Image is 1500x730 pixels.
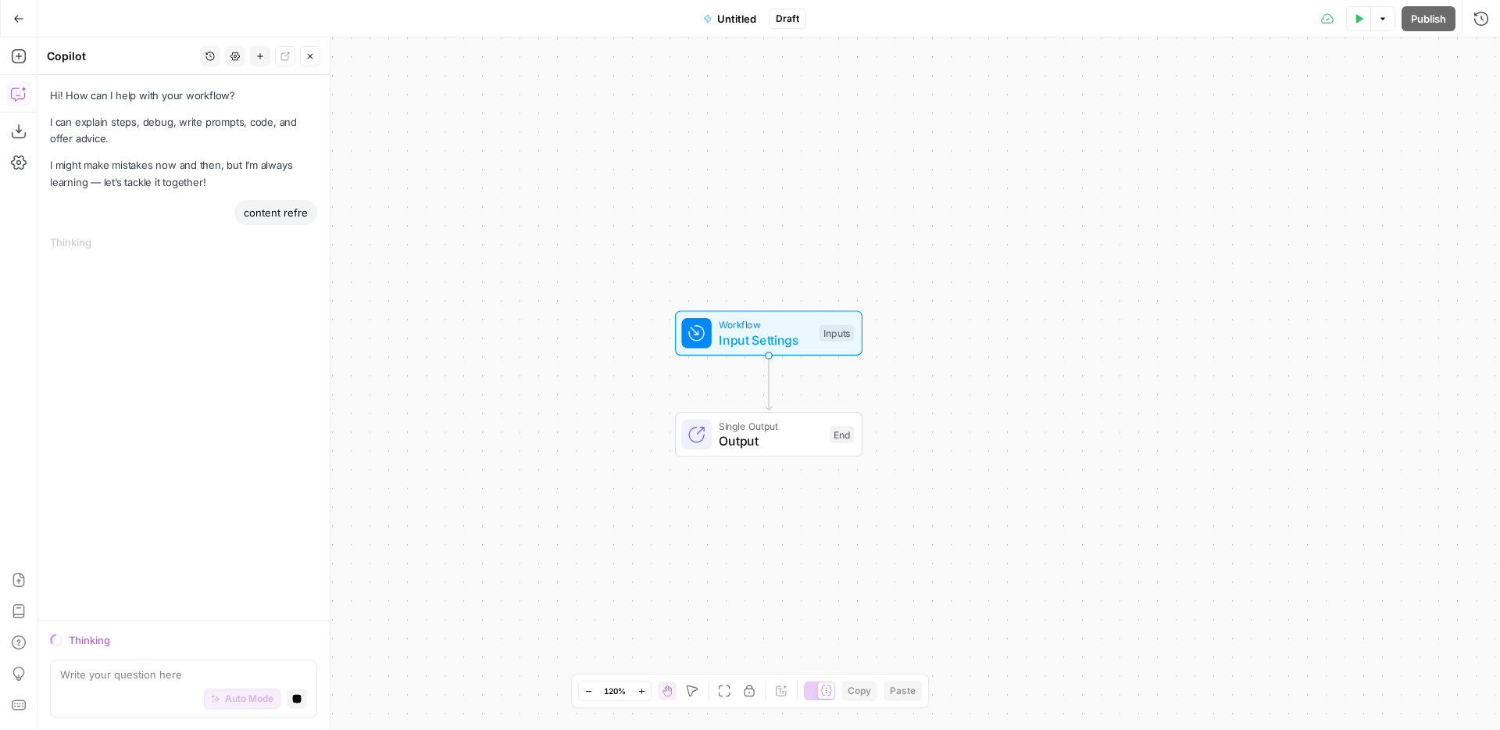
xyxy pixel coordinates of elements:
span: Draft [776,12,799,26]
div: End [830,426,854,443]
div: Copilot [47,48,195,64]
button: Copy [841,681,877,701]
span: Paste [890,684,916,698]
div: WorkflowInput SettingsInputs [623,310,914,356]
button: Paste [884,681,922,701]
button: Auto Mode [204,689,280,709]
span: Single Output [719,418,822,433]
span: Workflow [719,317,812,332]
span: 120% [604,685,626,697]
button: Untitled [694,6,766,31]
span: Auto Mode [225,692,273,706]
span: Input Settings [719,331,812,349]
p: I can explain steps, debug, write prompts, code, and offer advice. [50,114,317,147]
span: Output [719,431,822,450]
div: Thinking [69,632,317,648]
g: Edge from start to end [766,356,771,410]
p: Hi! How can I help with your workflow? [50,88,317,104]
span: Copy [848,684,871,698]
span: Publish [1411,11,1446,27]
div: Single OutputOutputEnd [623,412,914,457]
button: Publish [1402,6,1455,31]
p: I might make mistakes now and then, but I’m always learning — let’s tackle it together! [50,157,317,190]
div: Thinking [50,234,317,250]
div: ... [91,234,101,250]
div: content refre [234,200,317,225]
div: Inputs [820,324,854,342]
span: Untitled [717,11,756,27]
